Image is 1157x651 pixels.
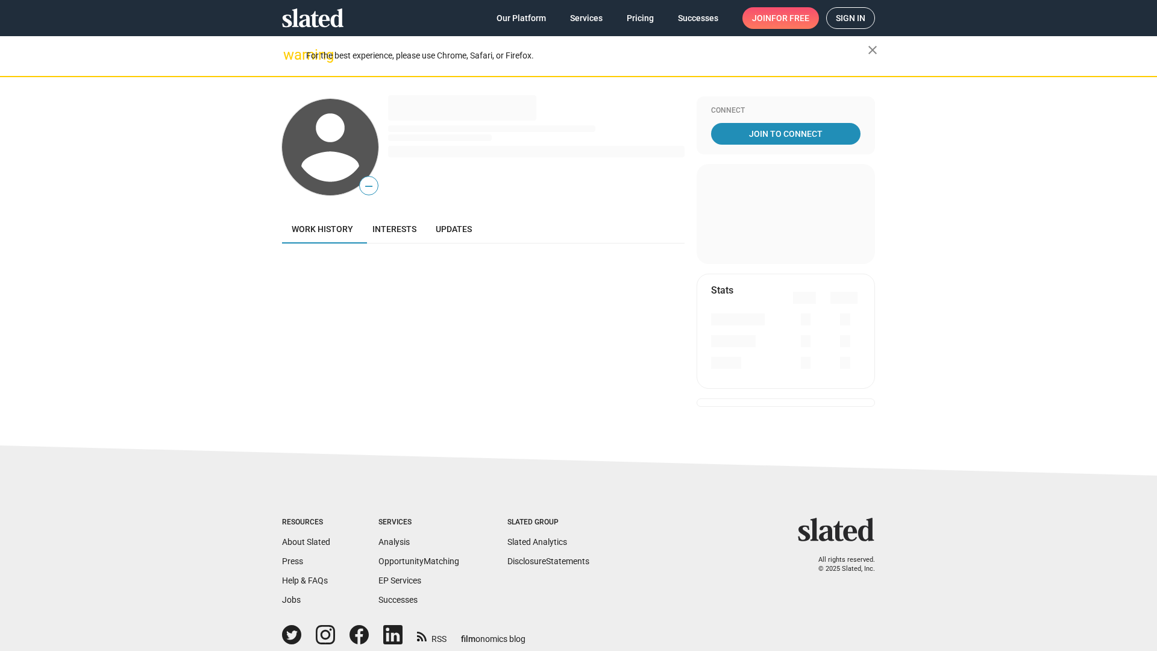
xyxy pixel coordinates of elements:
a: Pricing [617,7,663,29]
div: Slated Group [507,518,589,527]
span: Join [752,7,809,29]
a: Jobs [282,595,301,605]
a: DisclosureStatements [507,556,589,566]
mat-card-title: Stats [711,284,733,297]
span: Pricing [627,7,654,29]
p: All rights reserved. © 2025 Slated, Inc. [806,556,875,573]
span: Interests [372,224,416,234]
a: Analysis [378,537,410,547]
div: For the best experience, please use Chrome, Safari, or Firefox. [306,48,868,64]
span: Services [570,7,603,29]
mat-icon: close [865,43,880,57]
a: Our Platform [487,7,556,29]
a: About Slated [282,537,330,547]
a: OpportunityMatching [378,556,459,566]
mat-icon: warning [283,48,298,62]
span: Our Platform [497,7,546,29]
div: Connect [711,106,861,116]
span: film [461,634,475,644]
a: Press [282,556,303,566]
a: Joinfor free [742,7,819,29]
a: Successes [378,595,418,605]
a: Sign in [826,7,875,29]
span: Work history [292,224,353,234]
a: Successes [668,7,728,29]
a: EP Services [378,576,421,585]
a: Help & FAQs [282,576,328,585]
a: Work history [282,215,363,244]
span: Successes [678,7,718,29]
a: Services [560,7,612,29]
a: Updates [426,215,481,244]
span: Sign in [836,8,865,28]
a: filmonomics blog [461,624,525,645]
span: for free [771,7,809,29]
span: Join To Connect [713,123,858,145]
a: Interests [363,215,426,244]
a: RSS [417,626,447,645]
div: Services [378,518,459,527]
a: Join To Connect [711,123,861,145]
span: — [360,178,378,194]
div: Resources [282,518,330,527]
span: Updates [436,224,472,234]
a: Slated Analytics [507,537,567,547]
